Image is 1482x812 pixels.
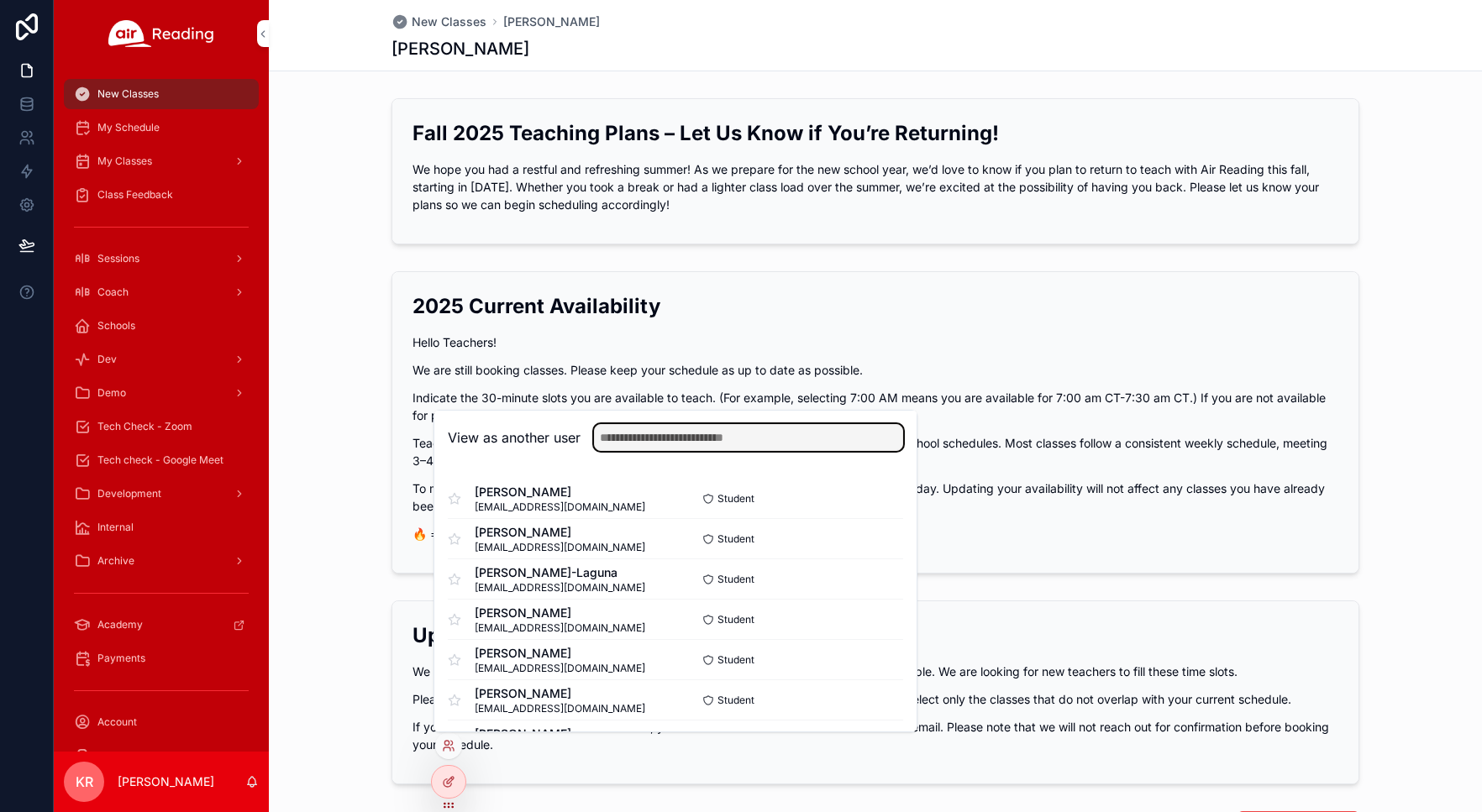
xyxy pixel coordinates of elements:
a: My Classes [64,146,259,176]
span: KR [76,772,93,792]
p: Indicate the 30-minute slots you are available to teach. (For example, selecting 7:00 AM means yo... [413,389,1338,424]
a: Coach [64,277,259,307]
span: Coach [97,286,129,299]
p: Please review the available time slots and check any that you are available for. Be sure to selec... [413,690,1338,708]
p: If you are chosen for one or more time slots, you will be scheduled and sent a confirmation email... [413,718,1338,753]
a: Tech Check - Zoom [64,411,259,442]
span: [PERSON_NAME] [475,484,645,500]
a: Tech check - Google Meet [64,445,259,475]
span: Student [717,492,754,506]
span: [EMAIL_ADDRESS][DOMAIN_NAME] [475,662,645,675]
a: Academy [64,610,259,640]
span: Development [97,487,161,500]
p: To maximize your chances of being booked, it's best to maintain the same availability each day. U... [413,479,1338,515]
span: Dev [97,353,117,366]
span: Student [717,613,754,626]
span: Account [97,715,137,729]
p: Hello Teachers! [413,333,1338,351]
span: Demo [97,386,126,400]
span: [EMAIL_ADDRESS][DOMAIN_NAME] [475,541,645,554]
div: scrollable content [54,67,269,752]
span: [EMAIL_ADDRESS][DOMAIN_NAME] [475,581,645,595]
a: New Classes [64,79,259,109]
span: Academy [97,618,143,631]
span: Student [717,653,754,667]
a: Development [64,479,259,509]
span: Tech Check - Zoom [97,420,192,433]
span: Class Feedback [97,188,173,202]
p: Teachers are booked based on their longevity with Air, availability, and compatibility with schoo... [413,434,1338,469]
span: Internal [97,521,134,534]
a: Account [64,707,259,737]
a: New Classes [392,13,486,30]
span: Sessions [97,252,139,265]
p: 🔥 = [413,525,1338,542]
span: [EMAIL_ADDRESS][DOMAIN_NAME] [475,621,645,635]
h2: Up for Grabs [413,621,1338,649]
a: Demo [64,378,259,408]
a: Substitute Applications [64,741,259,771]
span: Student [717,573,754,586]
span: [EMAIL_ADDRESS][DOMAIN_NAME] [475,500,645,514]
h2: View as another user [448,427,581,448]
h2: Fall 2025 Teaching Plans – Let Us Know if You’re Returning! [413,119,1338,147]
a: Archive [64,546,259,576]
h1: [PERSON_NAME] [392,37,529,60]
a: My Schedule [64,113,259,143]
span: [PERSON_NAME] [475,726,645,742]
p: We hope you had a restful and refreshing summer! As we prepare for the new school year, we’d love... [413,160,1338,213]
span: New Classes [97,87,159,101]
span: [PERSON_NAME]-Laguna [475,564,645,581]
span: My Schedule [97,121,160,134]
span: Payments [97,652,145,665]
span: New Classes [412,13,486,30]
span: Student [717,694,754,707]
a: Class Feedback [64,180,259,210]
span: [PERSON_NAME] [475,524,645,541]
span: [PERSON_NAME] [475,645,645,662]
span: [EMAIL_ADDRESS][DOMAIN_NAME] [475,702,645,715]
a: [PERSON_NAME] [503,13,600,30]
span: My Classes [97,155,152,168]
span: Substitute Applications [97,749,206,762]
img: App logo [108,20,214,47]
p: [PERSON_NAME] [118,773,214,790]
span: Tech check - Google Meet [97,453,223,467]
a: Schools [64,311,259,341]
a: Sessions [64,244,259,274]
p: We are still booking classes. Please keep your schedule as up to date as possible. [413,361,1338,379]
a: Payments [64,643,259,673]
span: [PERSON_NAME] [475,685,645,702]
p: We have classes that previously had a teacher assigned, but the teacher is no longer available. W... [413,663,1338,680]
a: Dev [64,344,259,375]
span: Student [717,532,754,546]
span: Archive [97,554,134,568]
a: Internal [64,512,259,542]
h2: 2025 Current Availability [413,292,1338,320]
span: Schools [97,319,135,333]
span: [PERSON_NAME] [475,605,645,621]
